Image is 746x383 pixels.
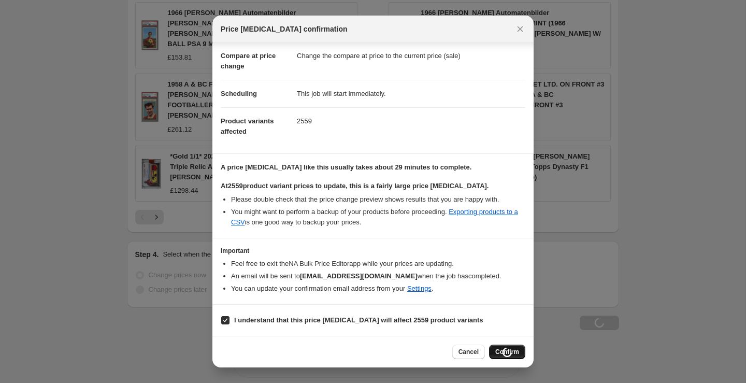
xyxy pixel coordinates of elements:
dd: This job will start immediately. [297,80,525,107]
b: At 2559 product variant prices to update, this is a fairly large price [MEDICAL_DATA]. [221,182,489,190]
dd: 2559 [297,107,525,135]
span: Cancel [458,348,479,356]
button: Close [513,22,527,36]
button: Cancel [452,345,485,359]
li: You might want to perform a backup of your products before proceeding. is one good way to backup ... [231,207,525,228]
b: I understand that this price [MEDICAL_DATA] will affect 2559 product variants [234,316,483,324]
li: Feel free to exit the NA Bulk Price Editor app while your prices are updating. [231,259,525,269]
h3: Important [221,247,525,255]
dd: Change the compare at price to the current price (sale) [297,42,525,69]
span: Product variants affected [221,117,274,135]
li: Please double check that the price change preview shows results that you are happy with. [231,194,525,205]
a: Settings [407,285,432,292]
b: [EMAIL_ADDRESS][DOMAIN_NAME] [300,272,418,280]
span: Compare at price change [221,52,276,70]
span: Price [MEDICAL_DATA] confirmation [221,24,348,34]
li: An email will be sent to when the job has completed . [231,271,525,281]
b: A price [MEDICAL_DATA] like this usually takes about 29 minutes to complete. [221,163,471,171]
a: Exporting products to a CSV [231,208,518,226]
span: Scheduling [221,90,257,97]
li: You can update your confirmation email address from your . [231,283,525,294]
